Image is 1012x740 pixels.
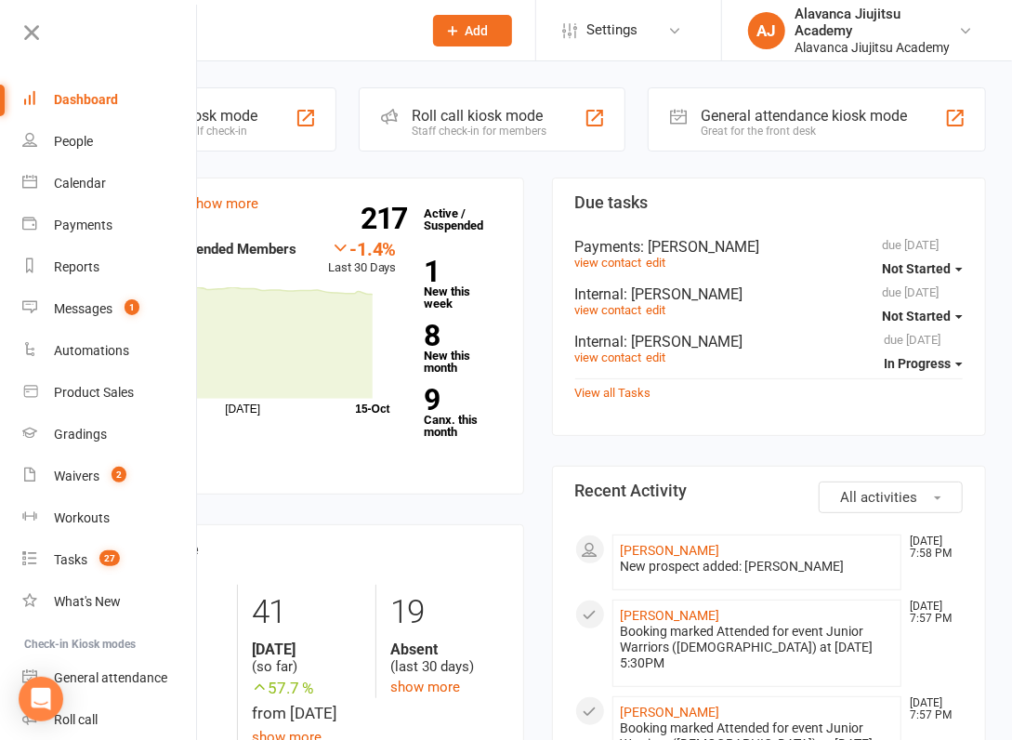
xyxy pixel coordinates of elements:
a: view contact [575,303,642,317]
div: Great for the front desk [701,125,907,138]
div: Alavanca Jiujitsu Academy [795,39,958,56]
time: [DATE] 7:58 PM [900,535,962,560]
input: Search... [110,18,409,44]
span: 1 [125,299,139,315]
span: Add [466,23,489,38]
a: Calendar [22,163,198,205]
a: Product Sales [22,372,198,414]
div: General attendance kiosk mode [701,107,907,125]
a: 217Active / Suspended [415,193,497,245]
a: Gradings [22,414,198,456]
a: [PERSON_NAME] [621,543,720,558]
div: Waivers [54,469,99,483]
a: Dashboard [22,79,198,121]
div: Calendar [54,176,106,191]
span: : [PERSON_NAME] [624,333,743,350]
div: Payments [54,218,112,232]
div: Member self check-in [142,125,257,138]
div: Payments [575,238,964,256]
div: Alavanca Jiujitsu Academy [795,6,958,39]
div: from [DATE] [252,676,361,726]
div: Workouts [54,510,110,525]
h3: Due tasks [575,193,964,212]
a: edit [647,350,666,364]
strong: 9 [425,386,493,414]
div: 19 [390,585,500,641]
div: Internal [575,285,964,303]
strong: Active / Suspended Members [112,241,296,258]
a: View all Tasks [575,386,651,400]
span: Not Started [882,309,951,324]
a: view contact [575,350,642,364]
div: Last 30 Days [328,238,397,278]
strong: 8 [425,322,493,350]
span: 27 [99,550,120,566]
time: [DATE] 7:57 PM [900,601,962,625]
button: In Progress [884,347,963,380]
div: (last 30 days) [390,641,500,676]
div: Gradings [54,427,107,442]
div: New prospect added: [PERSON_NAME] [621,559,894,575]
span: All activities [840,489,917,506]
div: Class kiosk mode [142,107,257,125]
a: 1New this week [425,258,501,310]
a: Reports [22,246,198,288]
h3: Recent Activity [575,482,964,500]
a: edit [647,303,666,317]
div: What's New [54,594,121,609]
a: 9Canx. this month [425,386,501,438]
span: Not Started [882,261,951,276]
a: show more [390,679,460,695]
button: Not Started [882,299,963,333]
h3: Members [112,193,501,212]
a: Tasks 27 [22,539,198,581]
div: Dashboard [54,92,118,107]
span: : [PERSON_NAME] [641,238,760,256]
h3: Attendance [112,540,501,559]
div: -1.4% [328,238,397,258]
div: Internal [575,333,964,350]
div: People [54,134,93,149]
a: [PERSON_NAME] [621,705,720,720]
div: AJ [748,12,785,49]
a: edit [647,256,666,270]
strong: [DATE] [252,641,361,658]
div: (so far) [252,641,361,676]
div: Booking marked Attended for event Junior Warriors ([DEMOGRAPHIC_DATA]) at [DATE] 5:30PM [621,624,894,671]
div: Open Intercom Messenger [19,677,63,721]
a: view contact [575,256,642,270]
div: Automations [54,343,129,358]
span: In Progress [884,356,951,371]
div: Roll call kiosk mode [412,107,546,125]
strong: 1 [425,258,493,285]
button: Add [433,15,512,46]
a: Waivers 2 [22,456,198,497]
a: Messages 1 [22,288,198,330]
div: General attendance [54,670,167,685]
div: Staff check-in for members [412,125,546,138]
a: show more [189,195,258,212]
time: [DATE] 7:57 PM [900,697,962,721]
strong: 217 [361,205,415,232]
span: Settings [586,9,637,51]
a: Payments [22,205,198,246]
a: What's New [22,581,198,623]
span: 2 [112,467,126,482]
div: Messages [54,301,112,316]
a: [PERSON_NAME] [621,608,720,623]
div: Tasks [54,552,87,567]
button: Not Started [882,252,963,285]
a: People [22,121,198,163]
div: Product Sales [54,385,134,400]
a: General attendance kiosk mode [22,657,198,699]
span: : [PERSON_NAME] [624,285,743,303]
a: Automations [22,330,198,372]
button: All activities [819,482,963,513]
span: 57.7 % [252,676,361,701]
a: 8New this month [425,322,501,374]
div: 41 [252,585,361,641]
strong: Absent [390,641,500,658]
div: Reports [54,259,99,274]
a: Workouts [22,497,198,539]
div: Roll call [54,712,98,727]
